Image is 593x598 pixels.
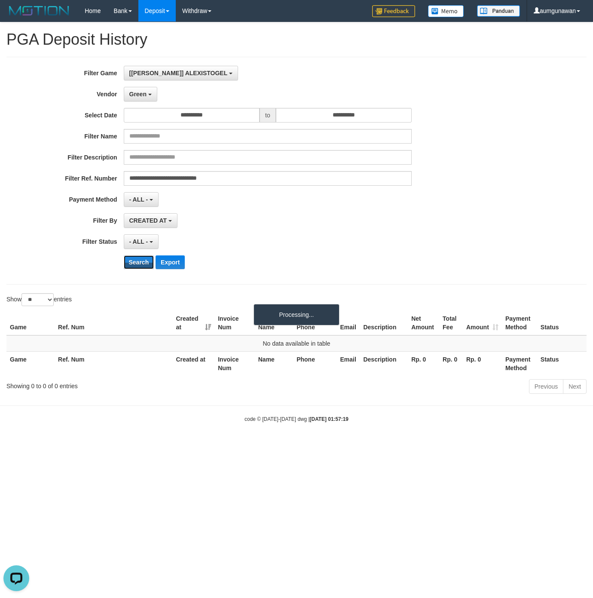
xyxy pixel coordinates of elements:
[372,5,415,17] img: Feedback.jpg
[6,311,55,335] th: Game
[21,293,54,306] select: Showentries
[502,311,537,335] th: Payment Method
[439,311,463,335] th: Total Fee
[477,5,520,17] img: panduan.png
[529,379,563,394] a: Previous
[408,311,439,335] th: Net Amount
[214,351,255,376] th: Invoice Num
[129,217,167,224] span: CREATED AT
[463,351,502,376] th: Rp. 0
[360,311,408,335] th: Description
[3,3,29,29] button: Open LiveChat chat widget
[428,5,464,17] img: Button%20Memo.svg
[124,213,178,228] button: CREATED AT
[6,4,72,17] img: MOTION_logo.png
[6,31,587,48] h1: PGA Deposit History
[129,196,148,203] span: - ALL -
[502,351,537,376] th: Payment Method
[172,351,214,376] th: Created at
[129,70,227,77] span: [[PERSON_NAME]] ALEXISTOGEL
[124,192,159,207] button: - ALL -
[255,351,293,376] th: Name
[245,416,348,422] small: code © [DATE]-[DATE] dwg |
[336,311,360,335] th: Email
[6,378,241,390] div: Showing 0 to 0 of 0 entries
[537,311,587,335] th: Status
[260,108,276,123] span: to
[6,351,55,376] th: Game
[172,311,214,335] th: Created at: activate to sort column ascending
[293,351,336,376] th: Phone
[537,351,587,376] th: Status
[563,379,587,394] a: Next
[254,304,339,325] div: Processing...
[463,311,502,335] th: Amount: activate to sort column ascending
[336,351,360,376] th: Email
[310,416,348,422] strong: [DATE] 01:57:19
[156,255,185,269] button: Export
[360,351,408,376] th: Description
[55,311,172,335] th: Ref. Num
[129,238,148,245] span: - ALL -
[6,293,72,306] label: Show entries
[214,311,255,335] th: Invoice Num
[439,351,463,376] th: Rp. 0
[124,234,159,249] button: - ALL -
[408,351,439,376] th: Rp. 0
[6,335,587,352] td: No data available in table
[55,351,172,376] th: Ref. Num
[124,66,238,80] button: [[PERSON_NAME]] ALEXISTOGEL
[129,91,147,98] span: Green
[124,255,154,269] button: Search
[124,87,157,101] button: Green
